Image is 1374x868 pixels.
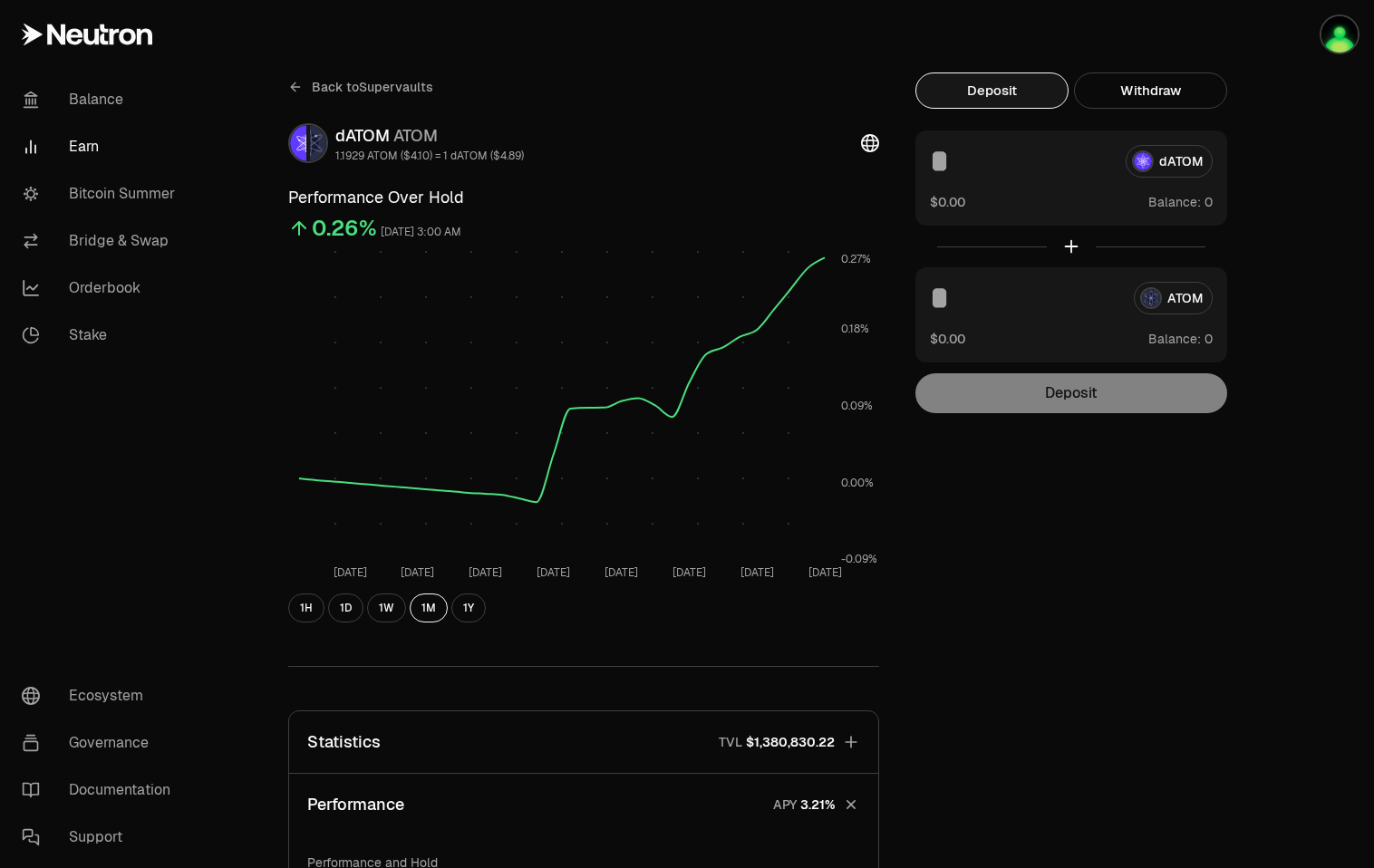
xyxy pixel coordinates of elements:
[328,593,363,622] button: 1D
[451,593,486,622] button: 1Y
[841,252,871,266] tspan: 0.27%
[288,72,433,101] a: Back toSupervaults
[1148,330,1201,348] span: Balance:
[7,217,196,265] a: Bridge & Swap
[1074,72,1227,109] button: Withdraw
[746,733,835,751] span: $1,380,830.22
[7,814,196,861] a: Support
[930,329,965,348] button: $0.00
[289,711,878,773] button: StatisticsTVL$1,380,830.22
[719,733,742,751] p: TVL
[7,265,196,312] a: Orderbook
[289,774,878,835] button: PerformanceAPY
[7,672,196,719] a: Ecosystem
[381,222,461,243] div: [DATE] 3:00 AM
[841,322,869,336] tspan: 0.18%
[290,125,306,161] img: dATOM Logo
[334,565,367,580] tspan: [DATE]
[7,312,196,359] a: Stake
[1148,193,1201,211] span: Balance:
[7,76,196,123] a: Balance
[335,123,524,149] div: dATOM
[605,565,638,580] tspan: [DATE]
[915,72,1069,109] button: Deposit
[841,399,873,413] tspan: 0.09%
[335,149,524,163] div: 1.1929 ATOM ($4.10) = 1 dATOM ($4.89)
[393,125,438,146] span: ATOM
[401,565,434,580] tspan: [DATE]
[1321,16,1358,53] img: brainKID
[740,565,774,580] tspan: [DATE]
[841,552,877,566] tspan: -0.09%
[7,719,196,767] a: Governance
[307,729,381,755] p: Statistics
[288,593,324,622] button: 1H
[312,78,433,96] span: Back to Supervaults
[672,565,706,580] tspan: [DATE]
[808,565,842,580] tspan: [DATE]
[307,792,404,817] p: Performance
[537,565,570,580] tspan: [DATE]
[7,767,196,814] a: Documentation
[312,214,377,243] div: 0.26%
[841,476,874,490] tspan: 0.00%
[288,185,879,210] h3: Performance Over Hold
[410,593,448,622] button: 1M
[7,123,196,170] a: Earn
[930,192,965,211] button: $0.00
[367,593,406,622] button: 1W
[773,796,797,815] p: APY
[310,125,326,161] img: ATOM Logo
[7,170,196,217] a: Bitcoin Summer
[469,565,502,580] tspan: [DATE]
